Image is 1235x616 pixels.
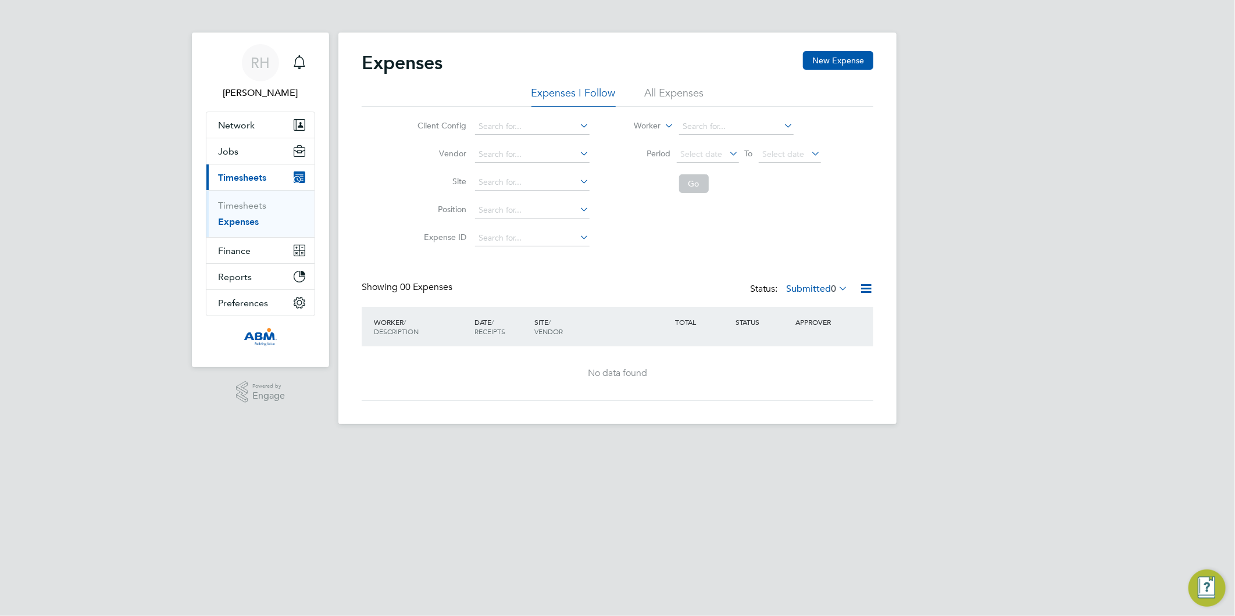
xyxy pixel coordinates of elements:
[534,327,563,336] span: VENDOR
[619,148,671,159] label: Period
[206,290,315,316] button: Preferences
[475,119,590,135] input: Search for...
[218,172,266,183] span: Timesheets
[531,86,616,107] li: Expenses I Follow
[251,55,270,70] span: RH
[548,317,551,327] span: /
[374,327,419,336] span: DESCRIPTION
[236,381,285,403] a: Powered byEngage
[531,311,672,342] div: SITE
[831,283,836,295] span: 0
[362,281,455,293] div: Showing
[362,51,442,74] h2: Expenses
[609,120,661,132] label: Worker
[763,149,805,159] span: Select date
[415,120,467,131] label: Client Config
[672,311,733,332] div: TOTAL
[475,202,590,219] input: Search for...
[252,391,285,401] span: Engage
[475,146,590,163] input: Search for...
[400,281,452,293] span: 00 Expenses
[681,149,723,159] span: Select date
[793,311,854,332] div: APPROVER
[192,33,329,367] nav: Main navigation
[206,86,315,100] span: Rea Hill
[373,367,862,379] div: No data found
[415,232,467,242] label: Expense ID
[475,174,590,191] input: Search for...
[750,281,850,298] div: Status:
[252,381,285,391] span: Powered by
[645,86,704,107] li: All Expenses
[206,138,315,164] button: Jobs
[404,317,406,327] span: /
[491,317,494,327] span: /
[206,112,315,138] button: Network
[218,200,266,211] a: Timesheets
[206,190,315,237] div: Timesheets
[218,298,268,309] span: Preferences
[475,230,590,246] input: Search for...
[679,174,709,193] button: Go
[218,245,251,256] span: Finance
[371,311,472,342] div: WORKER
[218,146,238,157] span: Jobs
[218,216,259,227] a: Expenses
[803,51,873,70] button: New Expense
[733,311,793,332] div: STATUS
[679,119,794,135] input: Search for...
[415,176,467,187] label: Site
[206,44,315,100] a: RH[PERSON_NAME]
[472,311,532,342] div: DATE
[218,271,252,282] span: Reports
[244,328,277,346] img: abm-technical-logo-retina.png
[206,328,315,346] a: Go to home page
[415,148,467,159] label: Vendor
[415,204,467,214] label: Position
[218,120,255,131] span: Network
[786,283,848,295] label: Submitted
[206,164,315,190] button: Timesheets
[206,238,315,263] button: Finance
[206,264,315,289] button: Reports
[1188,570,1226,607] button: Engage Resource Center
[474,327,505,336] span: RECEIPTS
[741,146,756,161] span: To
